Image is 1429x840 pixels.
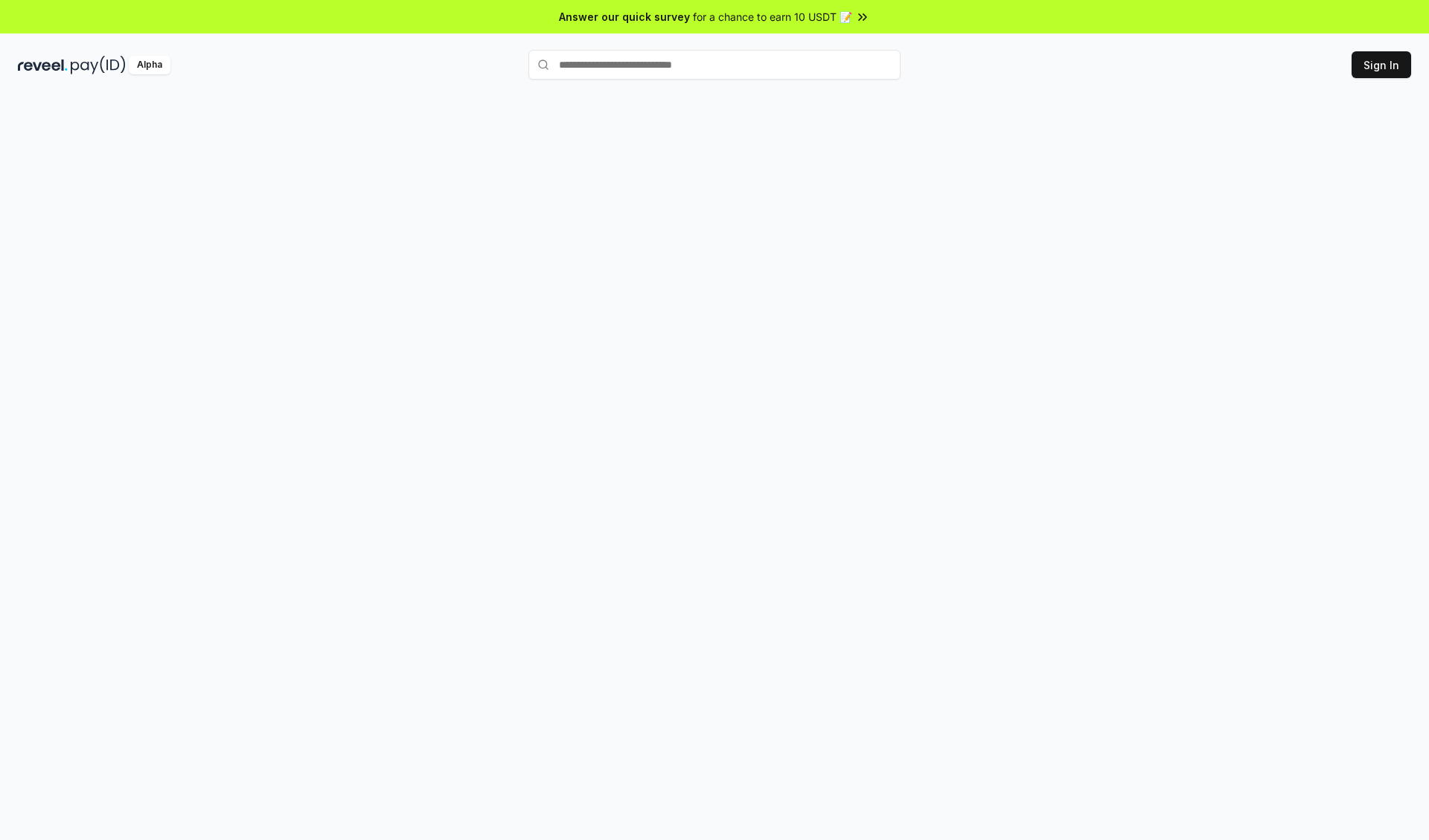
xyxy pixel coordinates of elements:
span: for a chance to earn 10 USDT 📝 [693,9,852,25]
img: pay_id [71,56,126,74]
span: Answer our quick survey [559,9,690,25]
button: Sign In [1352,51,1411,78]
div: Alpha [129,56,170,74]
img: reveel_dark [18,56,68,74]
